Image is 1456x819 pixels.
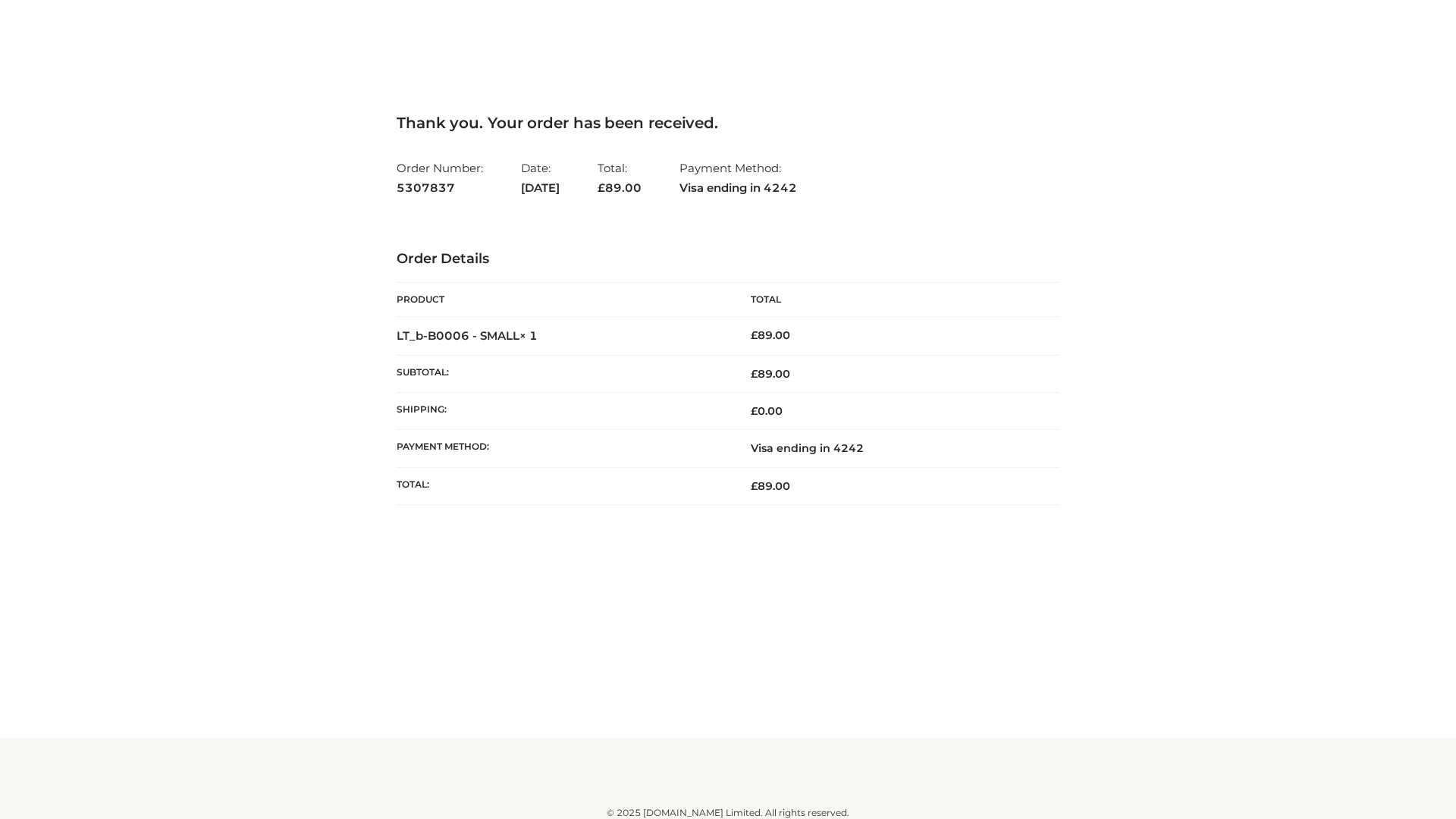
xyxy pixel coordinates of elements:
strong: [DATE] [521,178,560,198]
bdi: 0.00 [751,404,783,418]
span: 89.00 [751,479,790,493]
h3: Thank you. Your order has been received. [397,114,1059,132]
bdi: 89.00 [751,328,790,342]
span: £ [751,404,758,418]
strong: Visa ending in 4242 [679,178,797,198]
li: Date: [521,155,560,201]
span: £ [751,367,758,381]
strong: × 1 [519,328,538,343]
th: Payment method: [397,430,728,467]
li: Payment Method: [679,155,797,201]
li: Order Number: [397,155,483,201]
td: Visa ending in 4242 [728,430,1059,467]
th: Product [397,283,728,317]
span: £ [751,328,758,342]
th: Total [728,283,1059,317]
strong: LT_b-B0006 - SMALL [397,328,538,343]
span: 89.00 [598,180,642,195]
li: Total: [598,155,642,201]
th: Shipping: [397,393,728,430]
span: £ [598,180,605,195]
span: 89.00 [751,367,790,381]
h3: Order Details [397,251,1059,268]
span: £ [751,479,758,493]
th: Total: [397,467,728,504]
strong: 5307837 [397,178,483,198]
th: Subtotal: [397,355,728,392]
